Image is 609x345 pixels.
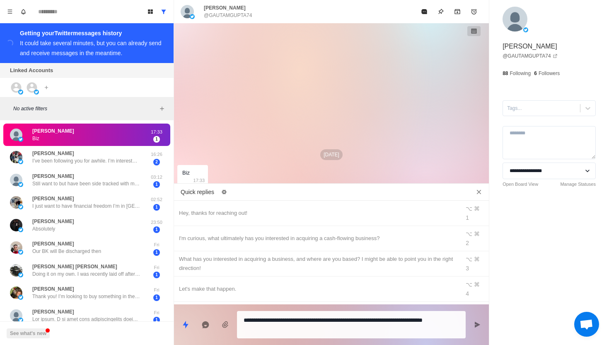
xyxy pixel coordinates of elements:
img: picture [18,318,23,323]
img: picture [18,137,23,142]
p: [PERSON_NAME] [32,308,74,316]
span: 1 [153,136,160,143]
div: ⌥ ⌘ 4 [466,280,484,298]
img: picture [10,309,22,322]
img: picture [18,182,23,187]
button: Add reminder [466,3,482,20]
p: I just want to have financial freedom I’m in [GEOGRAPHIC_DATA] [US_STATE] [32,202,140,210]
button: Add media [217,316,234,333]
div: ⌥ ⌘ 2 [466,229,484,248]
span: 1 [153,317,160,323]
button: Reply with AI [197,316,214,333]
img: picture [523,27,528,32]
p: [PERSON_NAME] [503,41,557,51]
div: Hey, thanks for reaching out! [179,209,455,218]
button: Send message [469,316,486,333]
img: picture [10,264,22,277]
div: ⌥ ⌘ 1 [466,204,484,222]
button: Add filters [157,104,167,114]
div: ⌥ ⌘ 3 [466,255,484,273]
img: picture [10,174,22,186]
button: Close quick replies [472,185,486,199]
span: 1 [153,181,160,188]
img: picture [18,250,23,255]
span: 1 [153,249,160,256]
p: 23:50 [146,219,167,226]
p: Followers [539,70,560,77]
p: Fri [146,287,167,294]
p: 6 [534,70,537,77]
img: picture [18,272,23,277]
p: [PERSON_NAME] [32,172,74,180]
p: I’ve been following you for awhile. I’m interested in your methods and ways [32,157,140,165]
p: 16:26 [146,151,167,158]
p: Fri [146,264,167,271]
img: picture [10,151,22,163]
p: Our BK will Be discharged then [32,248,101,255]
p: [PERSON_NAME] [32,150,74,157]
button: Pin [433,3,449,20]
button: Add account [41,83,51,92]
p: Lor ipsum. D si amet cons adipiscingelits doeius - te incidid utla etd magnaa en adminimven/quisn... [32,316,140,323]
img: picture [10,241,22,254]
img: picture [18,159,23,164]
div: Let's make that happen. [179,284,455,294]
img: picture [10,129,22,141]
button: Notifications [17,5,30,18]
div: What has you interested in acquiring a business, and where are you based? I might be able to poin... [179,255,455,273]
button: Archive [449,3,466,20]
span: 1 [153,272,160,278]
button: Mark as read [416,3,433,20]
p: [PERSON_NAME] [32,285,74,293]
p: 17:33 [146,129,167,136]
p: Doing it on my own. I was recently laid off after 22 years for the same tech company and don’t wa... [32,270,140,278]
div: It could take several minutes, but you can already send and receive messages in the meantime. [20,40,162,56]
button: See what's new [7,328,50,338]
p: Still want to but have been side tracked with my current business! [32,180,140,187]
img: picture [190,14,195,19]
p: Following [510,70,531,77]
img: picture [18,204,23,209]
p: [PERSON_NAME] [32,127,74,135]
p: 02:52 [146,196,167,203]
p: 03:12 [146,174,167,181]
a: Manage Statuses [560,181,596,188]
div: Getting your Twitter messages history [20,28,164,38]
button: Show all conversations [157,5,170,18]
button: Board View [144,5,157,18]
p: No active filters [13,105,157,112]
img: picture [34,90,39,95]
img: picture [18,295,23,300]
img: picture [10,219,22,231]
button: Quick replies [177,316,194,333]
span: 1 [153,294,160,301]
img: picture [18,90,23,95]
button: Menu [3,5,17,18]
p: Quick replies [181,188,214,197]
p: [PERSON_NAME] [32,240,74,248]
img: picture [10,196,22,209]
button: Edit quick replies [217,185,231,199]
p: [PERSON_NAME] [PERSON_NAME] [32,263,117,270]
a: Open chat [574,312,599,337]
p: 17:33 [193,176,205,185]
p: Fri [146,241,167,248]
p: @GAUTAMGUPTA74 [204,12,252,19]
p: Fri [146,309,167,316]
img: picture [181,5,194,18]
div: Biz [182,168,190,177]
img: picture [503,7,527,32]
img: picture [10,287,22,299]
p: [PERSON_NAME] [204,4,246,12]
a: Open Board View [503,181,538,188]
span: 1 [153,204,160,211]
a: @GAUTAMGUPTA74 [503,52,557,60]
p: 88 [503,70,508,77]
p: Absolutely [32,225,55,233]
p: [PERSON_NAME] [32,195,74,202]
p: Biz [32,135,39,142]
img: picture [18,227,23,232]
p: [DATE] [320,149,343,160]
p: Linked Accounts [10,66,53,75]
span: 1 [153,226,160,233]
